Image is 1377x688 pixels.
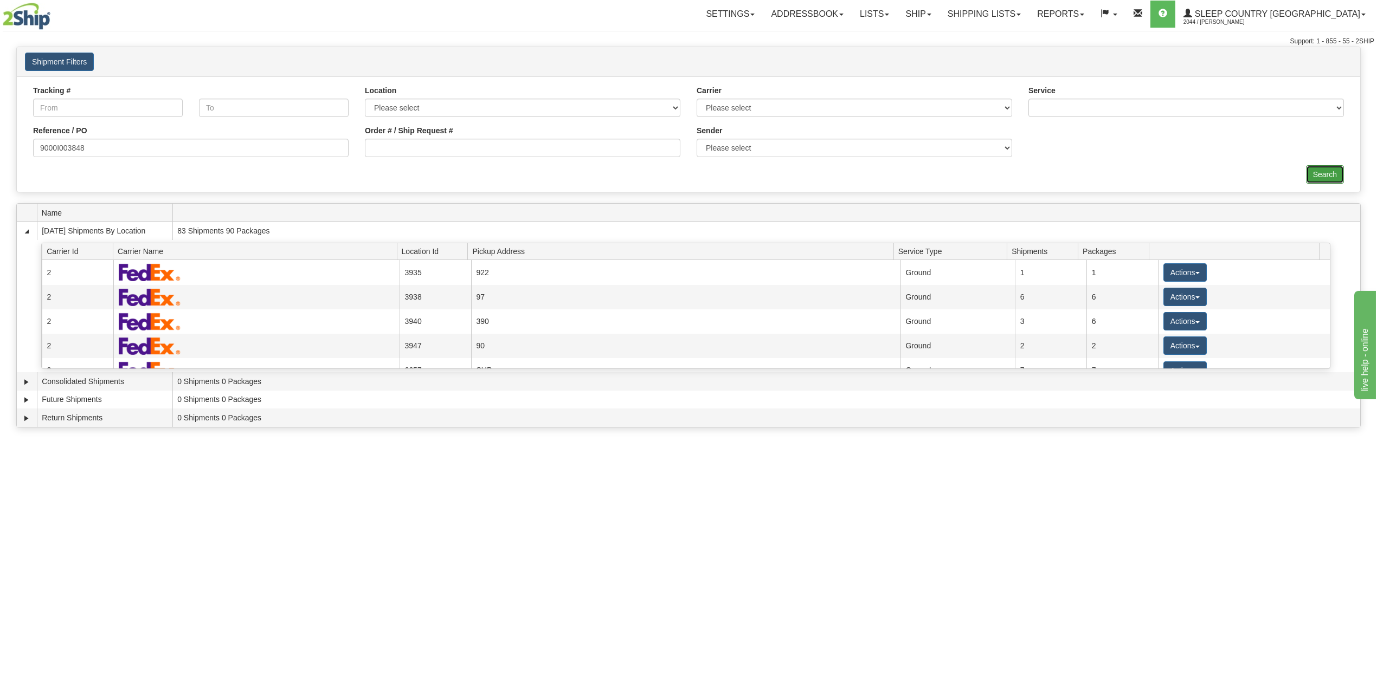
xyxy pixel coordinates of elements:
[25,53,94,71] button: Shipment Filters
[900,358,1015,382] td: Ground
[42,334,113,358] td: 2
[21,377,32,387] a: Expand
[697,85,722,96] label: Carrier
[172,222,1360,240] td: 83 Shipments 90 Packages
[1015,334,1086,358] td: 2
[1028,85,1056,96] label: Service
[1086,334,1158,358] td: 2
[471,309,900,334] td: 390
[1012,243,1078,259] span: Shipments
[42,260,113,284] td: 2
[47,243,113,259] span: Carrier Id
[37,408,172,427] td: Return Shipments
[1163,312,1207,330] button: Actions
[119,361,181,379] img: FedEx Express®
[199,99,349,117] input: To
[3,37,1374,46] div: Support: 1 - 855 - 55 - 2SHIP
[402,243,468,259] span: Location Id
[400,334,471,358] td: 3947
[900,285,1015,309] td: Ground
[1163,288,1207,306] button: Actions
[1015,358,1086,382] td: 7
[21,394,32,405] a: Expand
[37,222,172,240] td: [DATE] Shipments By Location
[1192,9,1360,18] span: Sleep Country [GEOGRAPHIC_DATA]
[400,358,471,382] td: 6657
[1086,285,1158,309] td: 6
[1163,336,1207,355] button: Actions
[33,99,183,117] input: From
[365,125,453,136] label: Order # / Ship Request #
[1306,165,1344,184] input: Search
[172,391,1360,409] td: 0 Shipments 0 Packages
[1183,17,1265,28] span: 2044 / [PERSON_NAME]
[1083,243,1149,259] span: Packages
[1086,260,1158,284] td: 1
[172,408,1360,427] td: 0 Shipments 0 Packages
[3,3,50,30] img: logo2044.jpg
[33,85,70,96] label: Tracking #
[471,358,900,382] td: SUP
[471,260,900,284] td: 922
[21,413,32,424] a: Expand
[1175,1,1374,28] a: Sleep Country [GEOGRAPHIC_DATA] 2044 / [PERSON_NAME]
[472,243,893,259] span: Pickup Address
[1352,289,1376,399] iframe: chat widget
[119,313,181,330] img: FedEx Express®
[42,285,113,309] td: 2
[852,1,897,28] a: Lists
[33,125,87,136] label: Reference / PO
[471,334,900,358] td: 90
[471,285,900,309] td: 97
[118,243,397,259] span: Carrier Name
[900,334,1015,358] td: Ground
[400,285,471,309] td: 3938
[1163,361,1207,380] button: Actions
[37,372,172,391] td: Consolidated Shipments
[400,309,471,334] td: 3940
[900,309,1015,334] td: Ground
[119,337,181,355] img: FedEx Express®
[400,260,471,284] td: 3935
[8,7,100,20] div: live help - online
[1086,309,1158,334] td: 6
[42,358,113,382] td: 2
[1015,309,1086,334] td: 3
[940,1,1029,28] a: Shipping lists
[42,309,113,334] td: 2
[698,1,763,28] a: Settings
[900,260,1015,284] td: Ground
[42,204,172,221] span: Name
[697,125,722,136] label: Sender
[897,1,939,28] a: Ship
[1086,358,1158,382] td: 7
[1163,263,1207,282] button: Actions
[365,85,396,96] label: Location
[37,391,172,409] td: Future Shipments
[21,226,32,237] a: Collapse
[172,372,1360,391] td: 0 Shipments 0 Packages
[119,288,181,306] img: FedEx Express®
[1015,285,1086,309] td: 6
[1029,1,1092,28] a: Reports
[1015,260,1086,284] td: 1
[763,1,852,28] a: Addressbook
[898,243,1007,259] span: Service Type
[119,263,181,281] img: FedEx Express®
